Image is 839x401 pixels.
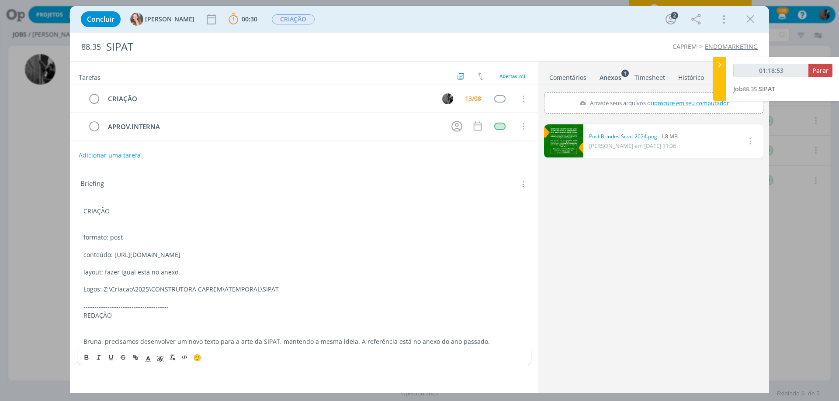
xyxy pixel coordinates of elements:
button: Adicionar uma tarefa [78,147,141,163]
p: --------------------------------------- [83,302,525,311]
span: Cor do Texto [142,352,154,363]
span: Abertas 2/3 [499,73,525,79]
img: P [442,93,453,104]
a: Job88.35SIPAT [733,85,775,93]
button: Concluir [81,11,121,27]
sup: 1 [621,69,629,77]
span: Cor de Fundo [154,352,166,363]
span: [PERSON_NAME] [145,16,194,22]
button: CRIAÇÃO [271,14,315,25]
button: G[PERSON_NAME] [130,13,194,26]
p: conteúdo: [URL][DOMAIN_NAME] [83,250,525,259]
div: Anexos [600,73,621,82]
div: 1.8 MB [589,133,678,141]
a: Timesheet [634,69,666,82]
p: Bruna, precisamos desenvolver um novo texto para a arte da SIPAT, mantendo a mesma ideia. A refer... [83,337,525,346]
button: Parar [808,64,832,77]
a: Comentários [549,69,587,82]
div: 13/08 [465,96,481,102]
a: ENDOMARKETING [705,42,758,51]
span: 88.35 [81,42,101,52]
span: Briefing [80,178,104,190]
span: Parar [812,66,829,75]
div: SIPAT [103,36,472,58]
p: Logos: Z:\Criacao\2025\CONSTRUTORA CAPREM\ATEMPORAL\SIPAT [83,285,525,294]
span: 00:30 [242,15,257,23]
div: CRIAÇÃO [104,93,434,104]
button: 2 [664,12,678,26]
span: SIPAT [759,85,775,93]
a: CAPREM [673,42,697,51]
div: 2 [671,12,678,19]
button: P [441,92,454,105]
div: dialog [70,6,769,393]
div: APROV.INTERNA [104,121,443,132]
label: Arraste seus arquivos ou [576,97,732,109]
img: arrow-down-up.svg [478,72,484,80]
img: G [130,13,143,26]
a: Histórico [678,69,704,82]
p: REDAÇÃO [83,311,525,320]
span: [PERSON_NAME] em [DATE] 11:36 [589,142,676,150]
p: layout: fazer igual está no anexo. [83,268,525,277]
span: CRIAÇÃO [272,14,315,24]
span: Concluir [87,16,114,23]
p: CRIAÇÃO [83,207,525,216]
span: Tarefas [79,71,101,82]
span: procure em seu computador [654,99,729,107]
span: 🙂 [193,353,201,362]
button: 00:30 [226,12,260,26]
button: 🙂 [191,352,203,363]
a: Post Brindes Sipat 2024.png [589,133,657,141]
p: formato: post [83,233,525,242]
span: 88.35 [743,85,757,93]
